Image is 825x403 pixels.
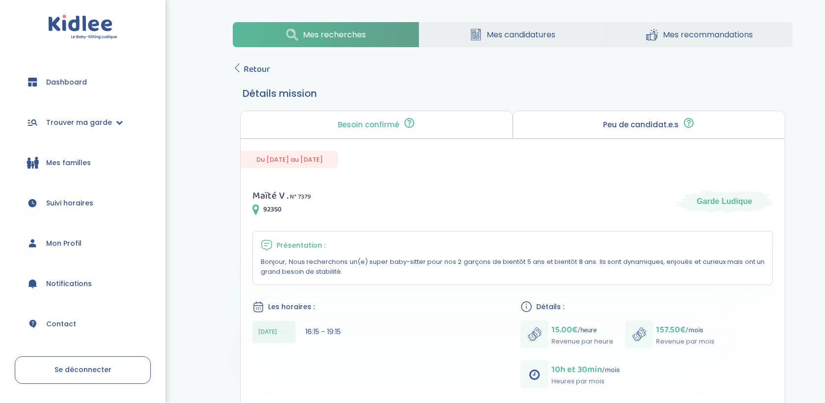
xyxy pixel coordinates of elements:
[55,365,111,374] span: Se déconnecter
[15,145,151,180] a: Mes familles
[303,29,366,41] span: Mes recherches
[241,151,338,168] span: Du [DATE] au [DATE]
[233,22,419,47] a: Mes recherches
[15,226,151,261] a: Mon Profil
[606,22,793,47] a: Mes recommandations
[663,29,753,41] span: Mes recommandations
[268,302,315,312] span: Les horaires :
[551,337,613,346] p: Revenue par heure
[276,240,326,251] span: Présentation :
[290,192,311,202] span: N° 7379
[603,121,679,129] p: Peu de candidat.e.s
[305,327,341,337] span: 16:15 - 19:15
[15,306,151,342] a: Contact
[551,323,577,337] span: 15.00€
[46,77,87,87] span: Dashboard
[15,356,151,384] a: Se déconnecter
[419,22,605,47] a: Mes candidatures
[46,117,112,128] span: Trouver ma garde
[243,86,783,101] h3: Détails mission
[233,62,270,76] a: Retour
[15,266,151,301] a: Notifications
[46,319,76,329] span: Contact
[338,121,399,129] p: Besoin confirmé
[46,158,91,168] span: Mes familles
[252,188,288,203] span: Maïté V .
[551,376,620,386] p: Heures par mois
[244,62,270,76] span: Retour
[15,185,151,221] a: Suivi horaires
[656,323,715,337] p: /mois
[656,323,686,337] span: 157.50€
[258,327,277,337] span: [DATE]
[263,204,281,215] span: 92350
[15,105,151,140] a: Trouver ma garde
[46,279,92,289] span: Notifications
[536,302,564,312] span: Détails :
[261,257,765,277] p: Bonjour, Nous recherchons un(e) super baby-sitter pour nos 2 garçons de bientôt 5 ans et bientôt ...
[46,198,93,208] span: Suivi horaires
[15,64,151,100] a: Dashboard
[551,363,602,376] span: 10h et 30min
[697,196,752,207] span: Garde Ludique
[551,323,613,337] p: /heure
[656,337,715,346] p: Revenue par mois
[48,15,117,40] img: logo.svg
[487,29,555,41] span: Mes candidatures
[551,363,620,376] p: /mois
[46,238,82,249] span: Mon Profil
